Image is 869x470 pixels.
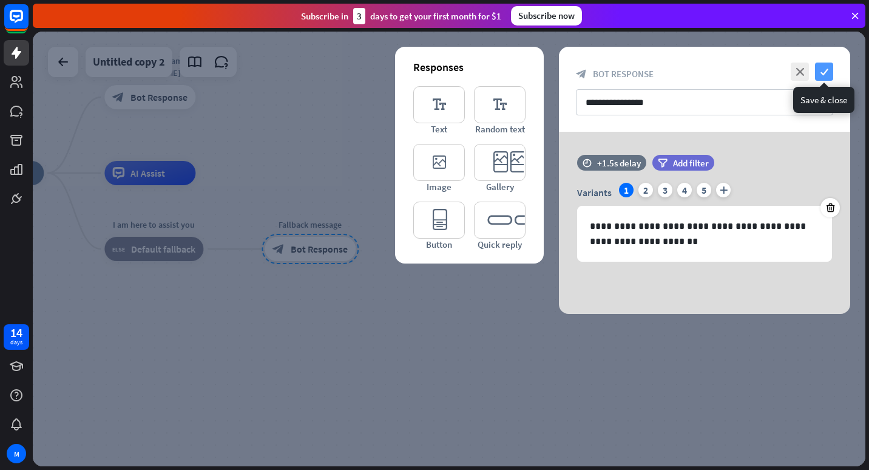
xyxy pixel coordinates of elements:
span: Bot Response [593,68,654,80]
i: block_bot_response [576,69,587,80]
div: 5 [697,183,711,197]
i: close [791,63,809,81]
i: check [815,63,833,81]
i: filter [658,158,668,168]
div: 1 [619,183,634,197]
div: 3 [658,183,672,197]
button: Open LiveChat chat widget [10,5,46,41]
span: Variants [577,186,612,199]
span: Add filter [673,157,709,169]
div: +1.5s delay [597,157,641,169]
a: 14 days [4,324,29,350]
div: days [10,338,22,347]
i: time [583,158,592,167]
div: 4 [677,183,692,197]
i: plus [716,183,731,197]
div: 14 [10,327,22,338]
div: 3 [353,8,365,24]
div: Subscribe now [511,6,582,26]
div: 2 [638,183,653,197]
div: Subscribe in days to get your first month for $1 [301,8,501,24]
div: M [7,444,26,463]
